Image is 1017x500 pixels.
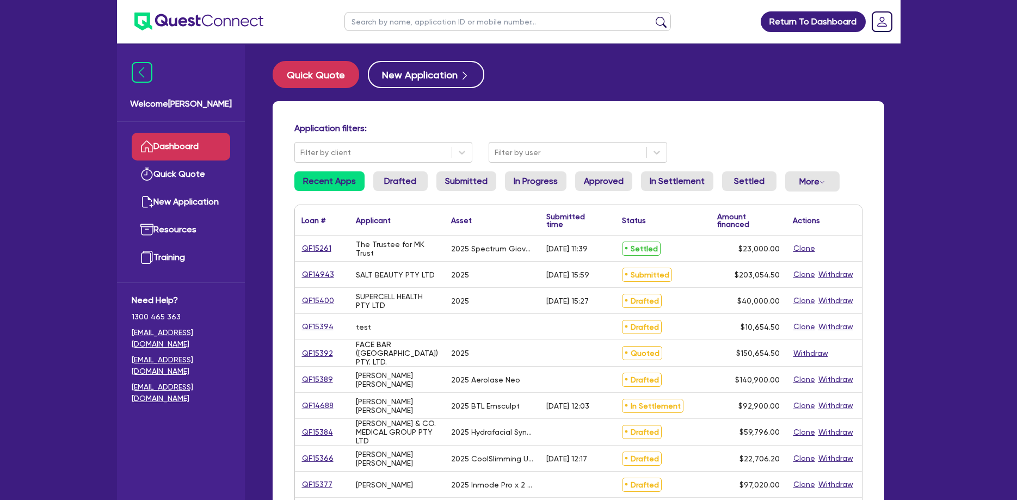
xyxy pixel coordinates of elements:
div: 2025 [451,270,469,279]
div: FACE BAR ([GEOGRAPHIC_DATA]) PTY. LTD. [356,340,438,366]
button: Withdraw [818,399,854,412]
div: [PERSON_NAME] [PERSON_NAME] [356,397,438,415]
a: QF15384 [301,426,334,439]
div: Amount financed [717,213,780,228]
span: $22,706.20 [739,454,780,463]
div: test [356,323,371,331]
h4: Application filters: [294,123,862,133]
span: Quoted [622,346,662,360]
button: Clone [793,242,816,255]
div: SUPERCELL HEALTH PTY LTD [356,292,438,310]
span: Drafted [622,478,662,492]
div: Submitted time [546,213,599,228]
a: Drafted [373,171,428,191]
div: [PERSON_NAME] [PERSON_NAME] [356,450,438,467]
div: Loan # [301,217,325,224]
a: QF15392 [301,347,334,360]
span: $97,020.00 [739,480,780,489]
button: Clone [793,399,816,412]
span: Settled [622,242,661,256]
button: Withdraw [818,373,854,386]
a: QF14688 [301,399,334,412]
span: Welcome [PERSON_NAME] [130,97,232,110]
a: In Progress [505,171,566,191]
button: New Application [368,61,484,88]
span: Drafted [622,294,662,308]
div: [DATE] 11:39 [546,244,588,253]
span: In Settlement [622,399,683,413]
div: 2025 Aerolase Neo [451,375,520,384]
div: 2025 Hydrafacial Syndeo [451,428,533,436]
a: [EMAIL_ADDRESS][DOMAIN_NAME] [132,381,230,404]
a: QF15389 [301,373,334,386]
span: Drafted [622,452,662,466]
a: Approved [575,171,632,191]
a: Submitted [436,171,496,191]
button: Withdraw [818,426,854,439]
a: Settled [722,171,776,191]
button: Clone [793,373,816,386]
span: Submitted [622,268,672,282]
a: QF15377 [301,478,333,491]
button: Clone [793,478,816,491]
a: [EMAIL_ADDRESS][DOMAIN_NAME] [132,354,230,377]
button: Withdraw [818,478,854,491]
a: QF15394 [301,320,334,333]
span: $40,000.00 [737,297,780,305]
img: icon-menu-close [132,62,152,83]
button: Clone [793,452,816,465]
button: Withdraw [818,452,854,465]
div: 2025 [451,349,469,357]
button: Quick Quote [273,61,359,88]
button: Dropdown toggle [785,171,840,192]
div: [DATE] 12:17 [546,454,587,463]
a: Recent Apps [294,171,365,191]
span: Drafted [622,425,662,439]
a: In Settlement [641,171,713,191]
span: $23,000.00 [738,244,780,253]
span: $59,796.00 [739,428,780,436]
button: Withdraw [793,347,829,360]
span: $140,900.00 [735,375,780,384]
div: [DATE] 15:59 [546,270,589,279]
div: [DATE] 15:27 [546,297,589,305]
div: The Trustee for MK Trust [356,240,438,257]
div: Applicant [356,217,391,224]
button: Withdraw [818,320,854,333]
img: training [140,251,153,264]
div: [DATE] 12:03 [546,402,589,410]
img: new-application [140,195,153,208]
span: Drafted [622,373,662,387]
div: Asset [451,217,472,224]
a: Quick Quote [132,161,230,188]
button: Clone [793,294,816,307]
a: QF15400 [301,294,335,307]
a: [EMAIL_ADDRESS][DOMAIN_NAME] [132,327,230,350]
button: Withdraw [818,268,854,281]
a: QF15366 [301,452,334,465]
img: quick-quote [140,168,153,181]
span: $203,054.50 [735,270,780,279]
span: $10,654.50 [741,323,780,331]
a: QF15261 [301,242,332,255]
div: [PERSON_NAME] & CO. MEDICAL GROUP PTY LTD [356,419,438,445]
img: resources [140,223,153,236]
button: Clone [793,268,816,281]
span: Drafted [622,320,662,334]
div: Actions [793,217,820,224]
span: $150,654.50 [736,349,780,357]
a: Return To Dashboard [761,11,866,32]
span: $92,900.00 [738,402,780,410]
a: New Application [132,188,230,216]
div: [PERSON_NAME] [PERSON_NAME] [356,371,438,388]
img: quest-connect-logo-blue [134,13,263,30]
a: QF14943 [301,268,335,281]
button: Withdraw [818,294,854,307]
button: Clone [793,426,816,439]
a: Dashboard [132,133,230,161]
a: Quick Quote [273,61,368,88]
a: Resources [132,216,230,244]
div: 2025 BTL Emsculpt [451,402,520,410]
span: 1300 465 363 [132,311,230,323]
